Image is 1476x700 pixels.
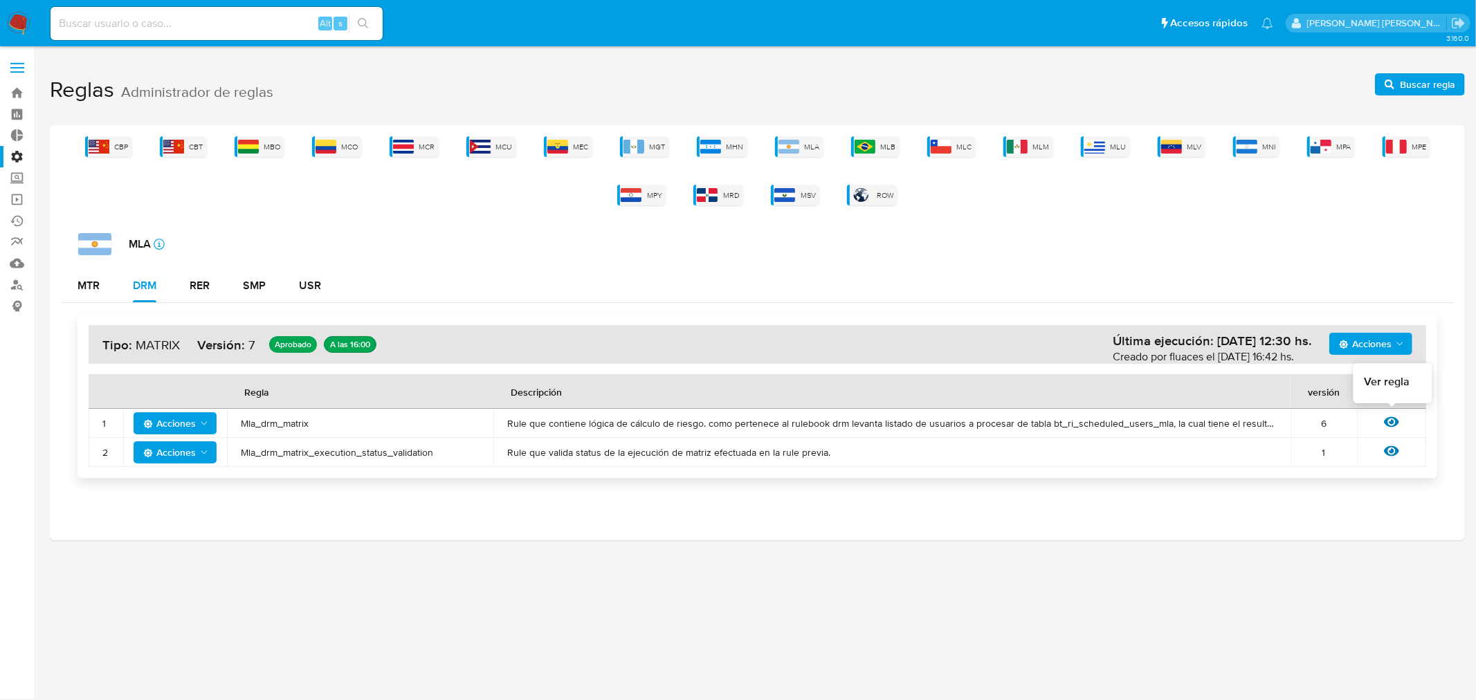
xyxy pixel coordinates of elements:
button: search-icon [349,14,377,33]
span: s [338,17,343,30]
a: Salir [1451,16,1466,30]
p: mercedes.medrano@mercadolibre.com [1307,17,1447,30]
span: Ver regla [1365,374,1410,389]
input: Buscar usuario o caso... [51,15,383,33]
a: Notificaciones [1261,17,1273,29]
span: Accesos rápidos [1170,16,1248,30]
span: Alt [320,17,331,30]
